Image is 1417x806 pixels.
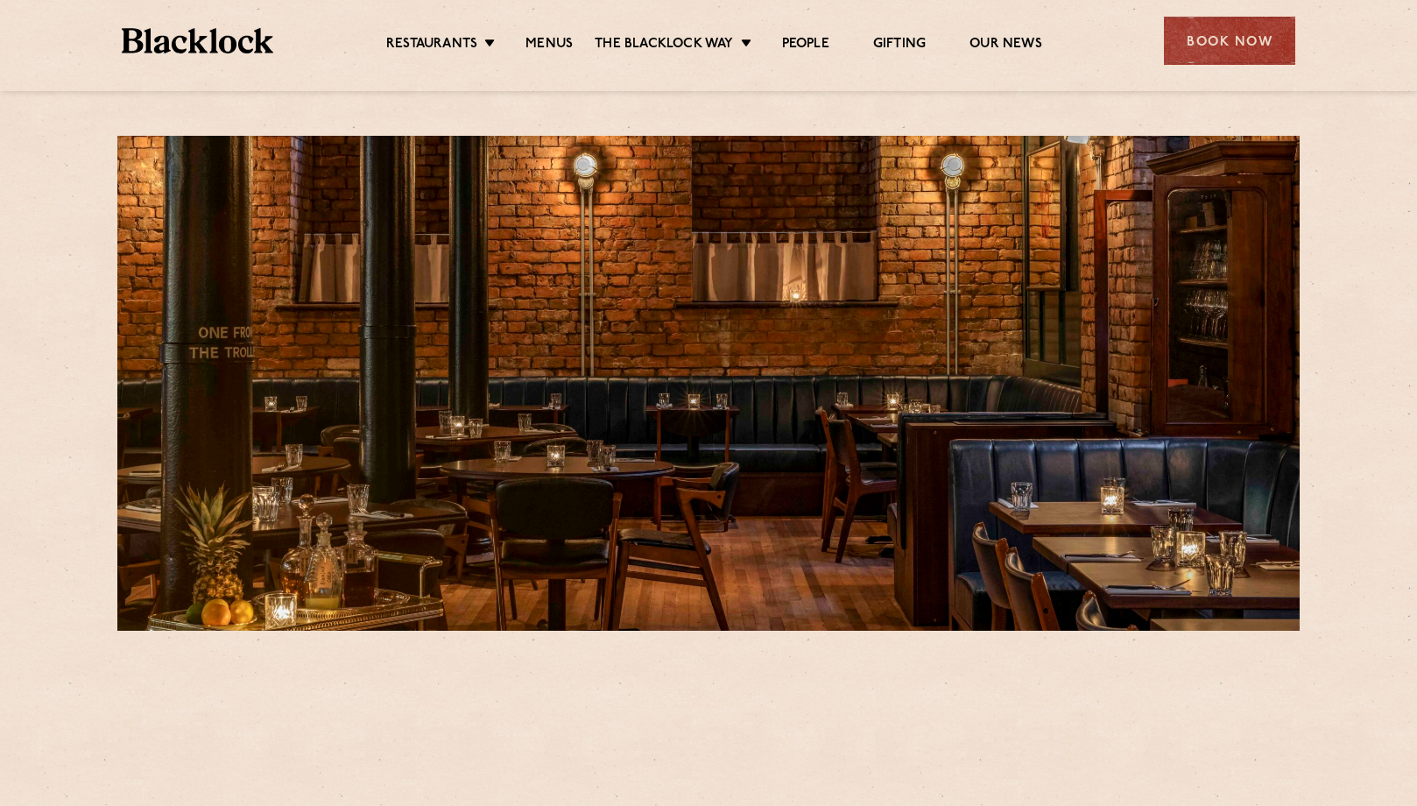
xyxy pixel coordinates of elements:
a: Menus [525,36,573,55]
img: BL_Textured_Logo-footer-cropped.svg [122,28,273,53]
a: People [782,36,829,55]
a: Restaurants [386,36,477,55]
a: Our News [969,36,1042,55]
a: The Blacklock Way [595,36,733,55]
div: Book Now [1164,17,1295,65]
a: Gifting [873,36,926,55]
